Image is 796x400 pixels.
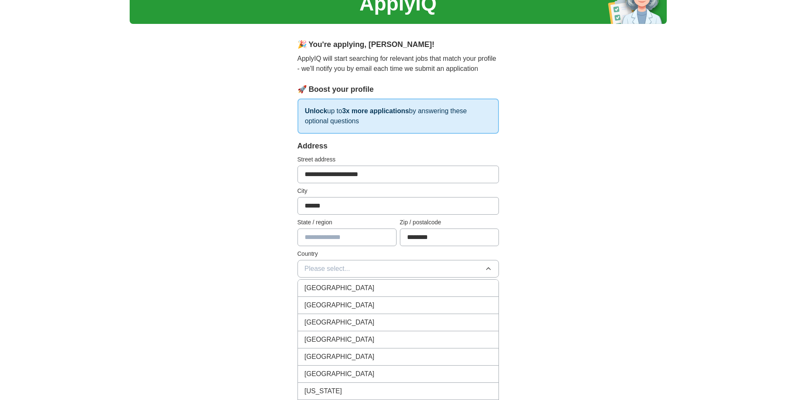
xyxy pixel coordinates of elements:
[305,352,375,362] span: [GEOGRAPHIC_DATA]
[298,260,499,278] button: Please select...
[305,317,375,327] span: [GEOGRAPHIC_DATA]
[298,84,499,95] div: 🚀 Boost your profile
[298,249,499,258] label: Country
[298,140,499,152] div: Address
[305,386,342,396] span: [US_STATE]
[298,218,397,227] label: State / region
[298,39,499,50] div: 🎉 You're applying , [PERSON_NAME] !
[305,107,327,114] strong: Unlock
[305,264,350,274] span: Please select...
[305,369,375,379] span: [GEOGRAPHIC_DATA]
[305,335,375,345] span: [GEOGRAPHIC_DATA]
[400,218,499,227] label: Zip / postalcode
[342,107,409,114] strong: 3x more applications
[298,187,499,195] label: City
[298,99,499,134] p: up to by answering these optional questions
[298,155,499,164] label: Street address
[298,54,499,74] p: ApplyIQ will start searching for relevant jobs that match your profile - we'll notify you by emai...
[305,300,375,310] span: [GEOGRAPHIC_DATA]
[305,283,375,293] span: [GEOGRAPHIC_DATA]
